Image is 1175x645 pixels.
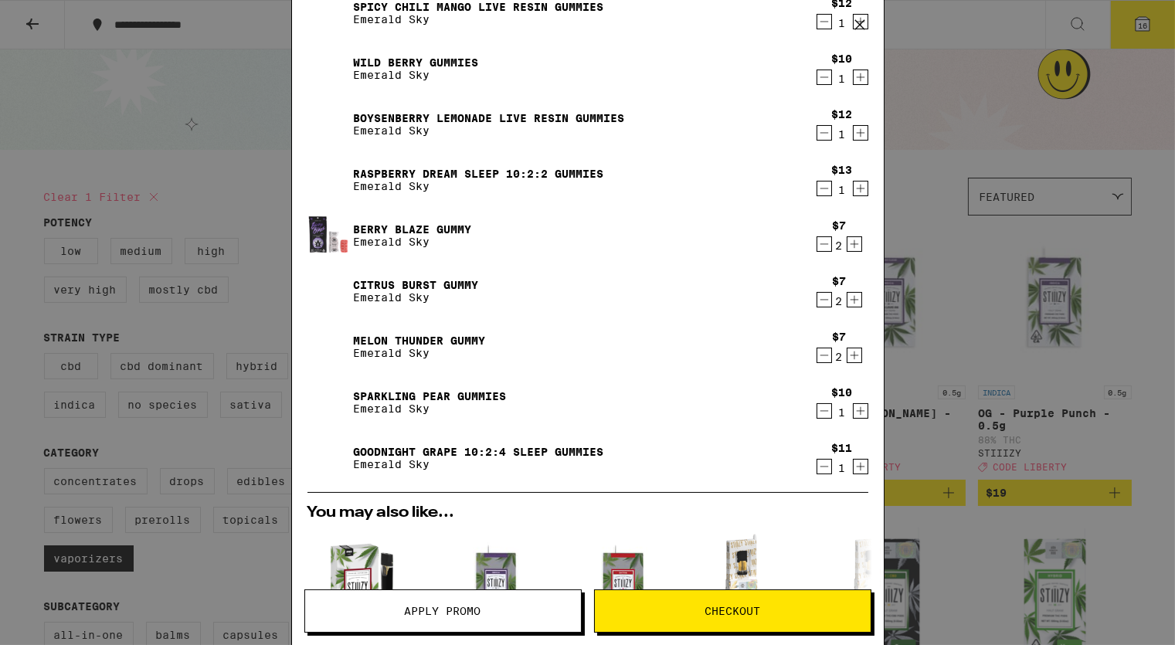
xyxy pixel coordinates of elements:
h2: You may also like... [307,505,868,521]
a: Citrus Burst Gummy [354,279,479,291]
img: STIIIZY - OG - Watermelon Z - 1g [436,528,552,644]
span: Hi. Need any help? [9,11,111,23]
div: 1 [832,406,853,419]
div: $10 [832,53,853,65]
button: Decrement [817,292,832,307]
a: Boysenberry Lemonade Live Resin Gummies [354,112,625,124]
a: Berry Blaze Gummy [354,223,472,236]
img: Berry Blaze Gummy [307,216,351,256]
button: Increment [847,236,862,252]
button: Increment [847,292,862,307]
img: Citrus Burst Gummy [307,270,351,313]
button: Increment [853,70,868,85]
p: Emerald Sky [354,124,625,137]
p: Emerald Sky [354,402,507,415]
img: STIIIZY - Lemon Cherry Gelato Liquid Diamond - 1g [820,528,936,644]
img: Raspberry Dream Sleep 10:2:2 Gummies [307,158,351,202]
img: STIIIZY - OG - Orange Sunset - 1g [564,528,680,644]
button: Decrement [817,181,832,196]
button: Decrement [817,70,832,85]
button: Increment [847,348,862,363]
div: $7 [832,331,846,343]
span: Checkout [705,606,760,616]
a: Sparkling Pear Gummies [354,390,507,402]
button: Decrement [817,459,832,474]
button: Increment [853,125,868,141]
div: 2 [832,351,846,363]
a: Melon Thunder Gummy [354,334,486,347]
img: STIIIZY - Pink Runtz Live Resin Liquid Diamonds - 1g [692,528,808,644]
div: $12 [832,108,853,121]
img: Boysenberry Lemonade Live Resin Gummies [307,103,351,146]
div: 2 [832,239,846,252]
div: 2 [832,295,846,307]
p: Emerald Sky [354,13,604,25]
a: Wild Berry Gummies [354,56,479,69]
div: $7 [832,275,846,287]
div: $7 [832,219,846,232]
div: 1 [832,17,853,29]
img: Goodnight Grape 10:2:4 Sleep Gummies [307,436,351,480]
div: 1 [832,73,853,85]
button: Increment [853,403,868,419]
button: Decrement [817,14,832,29]
p: Emerald Sky [354,347,486,359]
button: Decrement [817,403,832,419]
a: Goodnight Grape 10:2:4 Sleep Gummies [354,446,604,458]
a: Spicy Chili Mango Live Resin Gummies [354,1,604,13]
button: Decrement [817,125,832,141]
div: 1 [832,184,853,196]
a: Raspberry Dream Sleep 10:2:2 Gummies [354,168,604,180]
div: $13 [832,164,853,176]
div: $11 [832,442,853,454]
img: STIIIZY - STIIIZY Black Pro Battery [307,528,423,644]
p: Emerald Sky [354,69,479,81]
button: Checkout [594,589,871,633]
p: Emerald Sky [354,458,604,470]
p: Emerald Sky [354,236,472,248]
button: Increment [853,459,868,474]
p: Emerald Sky [354,291,479,304]
img: Wild Berry Gummies [307,47,351,90]
div: $10 [832,386,853,399]
button: Decrement [817,348,832,363]
img: Melon Thunder Gummy [307,325,351,368]
div: 1 [832,128,853,141]
div: 1 [832,462,853,474]
span: Apply Promo [405,606,481,616]
img: Sparkling Pear Gummies [307,381,351,424]
button: Increment [853,181,868,196]
button: Decrement [817,236,832,252]
p: Emerald Sky [354,180,604,192]
button: Apply Promo [304,589,582,633]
